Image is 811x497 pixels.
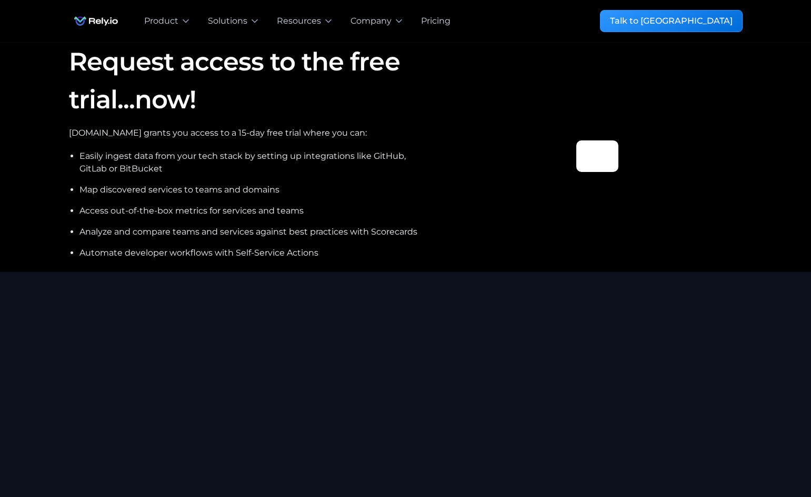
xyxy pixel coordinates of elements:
[79,184,432,196] li: Map discovered services to teams and domains
[79,226,432,238] li: Analyze and compare teams and services against best practices with Scorecards
[79,247,432,259] li: Automate developer workflows with Self-Service Actions
[208,15,247,27] div: Solutions
[79,205,432,217] li: Access out-of-the-box metrics for services and teams
[600,10,743,32] a: Talk to [GEOGRAPHIC_DATA]
[69,127,432,139] div: [DOMAIN_NAME] grants you access to a 15-day free trial where you can:
[610,15,733,27] div: Talk to [GEOGRAPHIC_DATA]
[421,15,450,27] a: Pricing
[277,15,321,27] div: Resources
[79,150,432,175] li: Easily ingest data from your tech stack by setting up integrations like GitHub, GitLab or BitBucket
[69,11,123,32] img: Rely.io logo
[69,43,432,118] h1: Request access to the free trial...now!
[144,15,178,27] div: Product
[351,15,392,27] div: Company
